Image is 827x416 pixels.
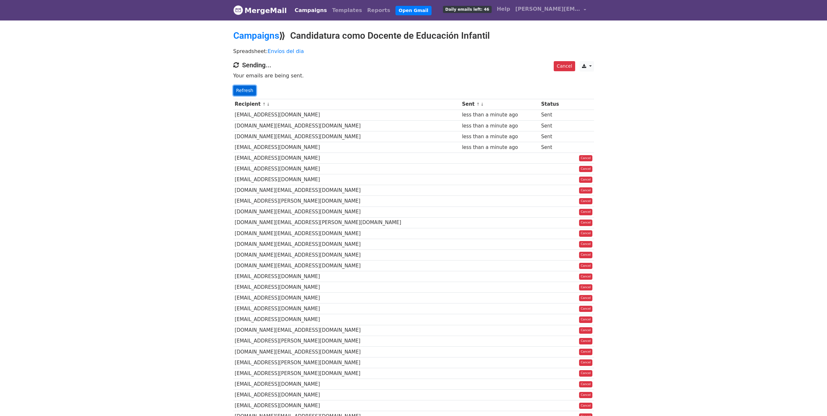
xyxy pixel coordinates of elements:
[460,99,540,110] th: Sent
[481,102,484,107] a: ↓
[233,217,460,228] td: [DOMAIN_NAME][EMAIL_ADDRESS][PERSON_NAME][DOMAIN_NAME]
[233,303,460,314] td: [EMAIL_ADDRESS][DOMAIN_NAME]
[795,385,827,416] div: Widget de chat
[462,133,538,141] div: less than a minute ago
[233,400,460,411] td: [EMAIL_ADDRESS][DOMAIN_NAME]
[540,99,568,110] th: Status
[579,327,592,334] a: Cancel
[233,228,460,239] td: [DOMAIN_NAME][EMAIL_ADDRESS][DOMAIN_NAME]
[233,86,256,96] a: Refresh
[440,3,494,16] a: Daily emails left: 46
[395,6,432,15] a: Open Gmail
[579,370,592,377] a: Cancel
[515,5,580,13] span: [PERSON_NAME][EMAIL_ADDRESS][PERSON_NAME][DOMAIN_NAME]
[579,392,592,398] a: Cancel
[233,368,460,379] td: [EMAIL_ADDRESS][PERSON_NAME][DOMAIN_NAME]
[233,48,594,55] p: Spreadsheet:
[462,111,538,119] div: less than a minute ago
[233,185,460,196] td: [DOMAIN_NAME][EMAIL_ADDRESS][DOMAIN_NAME]
[233,110,460,120] td: [EMAIL_ADDRESS][DOMAIN_NAME]
[579,155,592,162] a: Cancel
[330,4,365,17] a: Templates
[233,293,460,303] td: [EMAIL_ADDRESS][DOMAIN_NAME]
[579,230,592,237] a: Cancel
[540,142,568,153] td: Sent
[233,249,460,260] td: [DOMAIN_NAME][EMAIL_ADDRESS][DOMAIN_NAME]
[579,241,592,248] a: Cancel
[268,48,304,54] a: Envíos del dia
[233,131,460,142] td: [DOMAIN_NAME][EMAIL_ADDRESS][DOMAIN_NAME]
[233,99,460,110] th: Recipient
[233,61,594,69] h4: Sending...
[579,359,592,366] a: Cancel
[233,261,460,271] td: [DOMAIN_NAME][EMAIL_ADDRESS][DOMAIN_NAME]
[233,174,460,185] td: [EMAIL_ADDRESS][DOMAIN_NAME]
[233,282,460,293] td: [EMAIL_ADDRESS][DOMAIN_NAME]
[292,4,330,17] a: Campaigns
[443,6,491,13] span: Daily emails left: 46
[579,316,592,323] a: Cancel
[233,325,460,336] td: [DOMAIN_NAME][EMAIL_ADDRESS][DOMAIN_NAME]
[233,30,279,41] a: Campaigns
[513,3,589,18] a: [PERSON_NAME][EMAIL_ADDRESS][PERSON_NAME][DOMAIN_NAME]
[233,390,460,400] td: [EMAIL_ADDRESS][DOMAIN_NAME]
[462,122,538,130] div: less than a minute ago
[579,403,592,409] a: Cancel
[579,198,592,205] a: Cancel
[233,120,460,131] td: [DOMAIN_NAME][EMAIL_ADDRESS][DOMAIN_NAME]
[579,209,592,215] a: Cancel
[266,102,270,107] a: ↓
[579,252,592,258] a: Cancel
[579,166,592,172] a: Cancel
[476,102,480,107] a: ↑
[233,196,460,207] td: [EMAIL_ADDRESS][PERSON_NAME][DOMAIN_NAME]
[494,3,513,16] a: Help
[233,207,460,217] td: [DOMAIN_NAME][EMAIL_ADDRESS][DOMAIN_NAME]
[579,306,592,312] a: Cancel
[233,4,287,17] a: MergeMail
[233,142,460,153] td: [EMAIL_ADDRESS][DOMAIN_NAME]
[233,336,460,346] td: [EMAIL_ADDRESS][PERSON_NAME][DOMAIN_NAME]
[579,274,592,280] a: Cancel
[262,102,266,107] a: ↑
[233,72,594,79] p: Your emails are being sent.
[579,187,592,194] a: Cancel
[233,346,460,357] td: [DOMAIN_NAME][EMAIL_ADDRESS][DOMAIN_NAME]
[579,381,592,388] a: Cancel
[579,295,592,302] a: Cancel
[579,338,592,344] a: Cancel
[554,61,575,71] a: Cancel
[233,239,460,249] td: [DOMAIN_NAME][EMAIL_ADDRESS][DOMAIN_NAME]
[233,153,460,164] td: [EMAIL_ADDRESS][DOMAIN_NAME]
[233,271,460,282] td: [EMAIL_ADDRESS][DOMAIN_NAME]
[795,385,827,416] iframe: Chat Widget
[540,110,568,120] td: Sent
[579,220,592,226] a: Cancel
[233,164,460,174] td: [EMAIL_ADDRESS][DOMAIN_NAME]
[462,144,538,151] div: less than a minute ago
[579,263,592,269] a: Cancel
[233,357,460,368] td: [EMAIL_ADDRESS][PERSON_NAME][DOMAIN_NAME]
[233,5,243,15] img: MergeMail logo
[233,30,594,41] h2: ⟫ Candidatura como Docente de Educación Infantil
[579,177,592,183] a: Cancel
[579,284,592,291] a: Cancel
[540,120,568,131] td: Sent
[233,314,460,325] td: [EMAIL_ADDRESS][DOMAIN_NAME]
[365,4,393,17] a: Reports
[233,379,460,390] td: [EMAIL_ADDRESS][DOMAIN_NAME]
[540,131,568,142] td: Sent
[579,349,592,355] a: Cancel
